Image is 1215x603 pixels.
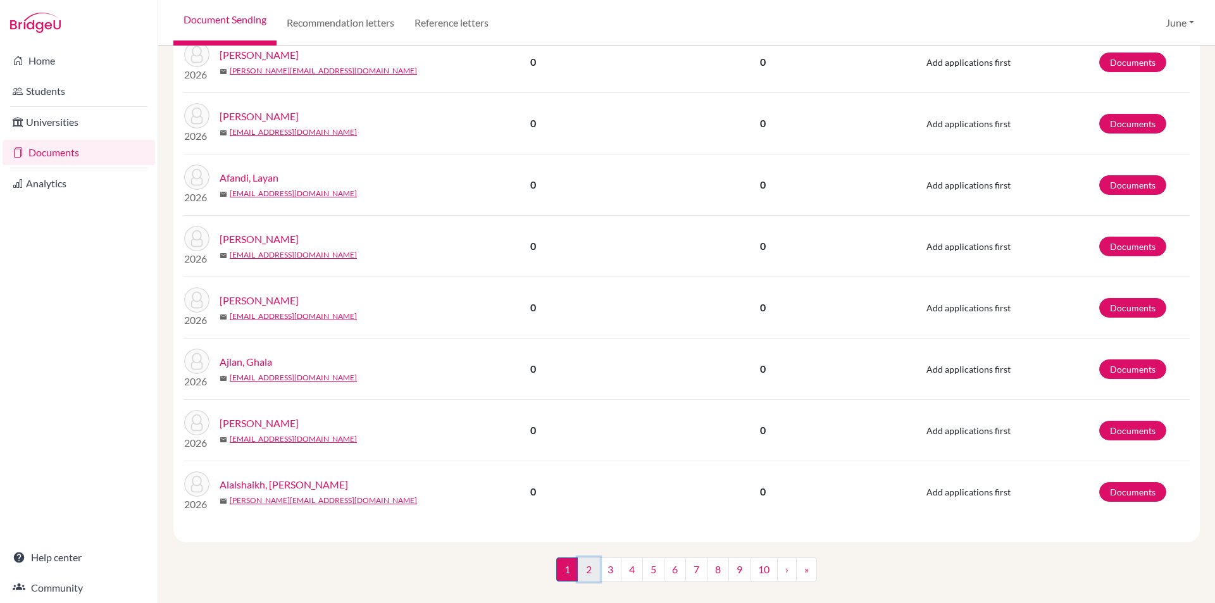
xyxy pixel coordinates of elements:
[599,557,621,581] a: 3
[184,313,209,328] p: 2026
[184,497,209,512] p: 2026
[530,485,536,497] b: 0
[3,48,155,73] a: Home
[530,117,536,129] b: 0
[220,293,299,308] a: [PERSON_NAME]
[184,287,209,313] img: Ajabnoor, Ahmed
[230,311,357,322] a: [EMAIL_ADDRESS][DOMAIN_NAME]
[1099,175,1166,195] a: Documents
[184,42,209,67] img: Abulfaraj, Abdullah
[10,13,61,33] img: Bridge-U
[220,170,278,185] a: Afandi, Layan
[230,127,357,138] a: [EMAIL_ADDRESS][DOMAIN_NAME]
[796,557,817,581] a: »
[220,313,227,321] span: mail
[1099,359,1166,379] a: Documents
[3,575,155,600] a: Community
[1099,237,1166,256] a: Documents
[926,302,1011,313] span: Add applications first
[230,433,357,445] a: [EMAIL_ADDRESS][DOMAIN_NAME]
[926,241,1011,252] span: Add applications first
[642,557,664,581] a: 5
[1099,298,1166,318] a: Documents
[220,252,227,259] span: mail
[631,423,895,438] p: 0
[220,354,272,370] a: Ajlan, Ghala
[184,410,209,435] img: Alajou, Lara
[3,545,155,570] a: Help center
[664,557,686,581] a: 6
[926,57,1011,68] span: Add applications first
[220,477,348,492] a: Alalshaikh, [PERSON_NAME]
[3,171,155,196] a: Analytics
[220,436,227,444] span: mail
[631,116,895,131] p: 0
[1160,11,1200,35] button: June
[621,557,643,581] a: 4
[220,109,299,124] a: [PERSON_NAME]
[230,188,357,199] a: [EMAIL_ADDRESS][DOMAIN_NAME]
[184,67,209,82] p: 2026
[184,251,209,266] p: 2026
[530,301,536,313] b: 0
[631,484,895,499] p: 0
[220,375,227,382] span: mail
[631,54,895,70] p: 0
[530,424,536,436] b: 0
[578,557,600,581] a: 2
[230,65,417,77] a: [PERSON_NAME][EMAIL_ADDRESS][DOMAIN_NAME]
[184,128,209,144] p: 2026
[1099,53,1166,72] a: Documents
[230,249,357,261] a: [EMAIL_ADDRESS][DOMAIN_NAME]
[3,109,155,135] a: Universities
[750,557,778,581] a: 10
[184,165,209,190] img: Afandi, Layan
[220,68,227,75] span: mail
[230,372,357,383] a: [EMAIL_ADDRESS][DOMAIN_NAME]
[184,190,209,205] p: 2026
[556,557,578,581] span: 1
[631,177,895,192] p: 0
[184,349,209,374] img: Ajlan, Ghala
[777,557,797,581] a: ›
[556,557,817,592] nav: ...
[220,497,227,505] span: mail
[184,226,209,251] img: Ahmed, Yassir
[220,232,299,247] a: [PERSON_NAME]
[926,118,1011,129] span: Add applications first
[184,374,209,389] p: 2026
[530,178,536,190] b: 0
[631,300,895,315] p: 0
[707,557,729,581] a: 8
[1099,482,1166,502] a: Documents
[3,140,155,165] a: Documents
[184,103,209,128] img: Abuzeid, Saif
[220,47,299,63] a: [PERSON_NAME]
[926,487,1011,497] span: Add applications first
[631,361,895,376] p: 0
[926,364,1011,375] span: Add applications first
[184,471,209,497] img: Alalshaikh, Abdulrahman
[1099,114,1166,134] a: Documents
[530,363,536,375] b: 0
[926,180,1011,190] span: Add applications first
[184,435,209,451] p: 2026
[685,557,707,581] a: 7
[1099,421,1166,440] a: Documents
[220,416,299,431] a: [PERSON_NAME]
[3,78,155,104] a: Students
[926,425,1011,436] span: Add applications first
[530,240,536,252] b: 0
[728,557,751,581] a: 9
[220,190,227,198] span: mail
[230,495,417,506] a: [PERSON_NAME][EMAIL_ADDRESS][DOMAIN_NAME]
[220,129,227,137] span: mail
[631,239,895,254] p: 0
[530,56,536,68] b: 0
